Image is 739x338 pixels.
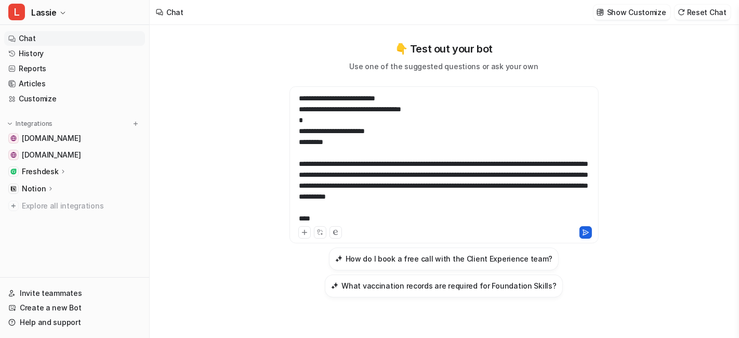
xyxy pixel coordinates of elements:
[10,186,17,192] img: Notion
[22,166,58,177] p: Freshdesk
[4,148,145,162] a: online.whenhoundsfly.com[DOMAIN_NAME]
[4,76,145,91] a: Articles
[329,248,559,270] button: How do I book a free call with the Client Experience team?How do I book a free call with the Clie...
[4,119,56,129] button: Integrations
[597,8,604,16] img: customize
[8,201,19,211] img: explore all integrations
[4,31,145,46] a: Chat
[166,7,183,18] div: Chat
[4,315,145,330] a: Help and support
[4,61,145,76] a: Reports
[22,184,46,194] p: Notion
[325,275,562,297] button: What vaccination records are required for Foundation Skills?What vaccination records are required...
[4,92,145,106] a: Customize
[31,5,57,20] span: Lassie
[335,255,342,263] img: How do I book a free call with the Client Experience team?
[10,135,17,141] img: www.whenhoundsfly.com
[22,133,81,144] span: [DOMAIN_NAME]
[4,46,145,61] a: History
[132,120,139,127] img: menu_add.svg
[10,168,17,175] img: Freshdesk
[349,61,538,72] p: Use one of the suggested questions or ask your own
[22,198,141,214] span: Explore all integrations
[4,286,145,301] a: Invite teammates
[6,120,14,127] img: expand menu
[607,7,666,18] p: Show Customize
[331,282,338,290] img: What vaccination records are required for Foundation Skills?
[346,253,553,264] h3: How do I book a free call with the Client Experience team?
[4,131,145,146] a: www.whenhoundsfly.com[DOMAIN_NAME]
[341,280,556,291] h3: What vaccination records are required for Foundation Skills?
[678,8,685,16] img: reset
[675,5,731,20] button: Reset Chat
[22,150,81,160] span: [DOMAIN_NAME]
[10,152,17,158] img: online.whenhoundsfly.com
[4,199,145,213] a: Explore all integrations
[16,120,52,128] p: Integrations
[593,5,670,20] button: Show Customize
[8,4,25,20] span: L
[395,41,493,57] p: 👇 Test out your bot
[4,301,145,315] a: Create a new Bot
